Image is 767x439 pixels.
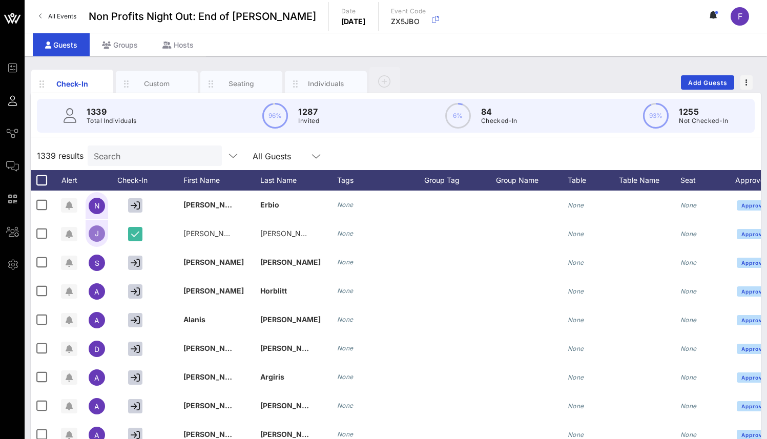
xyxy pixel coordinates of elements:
[337,344,354,352] i: None
[341,6,366,16] p: Date
[260,200,279,209] span: Erbio
[94,373,99,382] span: A
[341,16,366,27] p: [DATE]
[95,259,99,267] span: S
[680,259,697,266] i: None
[680,230,697,238] i: None
[481,116,517,126] p: Checked-In
[56,170,82,191] div: Alert
[337,430,354,438] i: None
[94,287,99,296] span: A
[680,345,697,352] i: None
[337,170,424,191] div: Tags
[89,9,316,24] span: Non Profits Night Out: End of [PERSON_NAME]
[680,201,697,209] i: None
[33,8,82,25] a: All Events
[337,373,354,381] i: None
[183,200,244,209] span: [PERSON_NAME]
[134,79,180,89] div: Custom
[94,201,100,210] span: N
[568,345,584,352] i: None
[337,402,354,409] i: None
[391,16,426,27] p: ZX5JBO
[260,344,321,352] span: [PERSON_NAME]
[260,286,287,295] span: Horblitt
[568,431,584,438] i: None
[680,431,697,438] i: None
[681,75,734,90] button: Add Guests
[568,230,584,238] i: None
[48,12,76,20] span: All Events
[183,372,244,381] span: [PERSON_NAME]
[568,201,584,209] i: None
[680,402,697,410] i: None
[568,316,584,324] i: None
[260,229,319,238] span: [PERSON_NAME]
[90,33,150,56] div: Groups
[731,7,749,26] div: F
[94,345,99,353] span: D
[680,170,732,191] div: Seat
[391,6,426,16] p: Event Code
[95,229,99,238] span: J
[219,79,264,89] div: Seating
[298,116,319,126] p: Invited
[183,170,260,191] div: First Name
[183,401,244,410] span: [PERSON_NAME]
[50,78,95,89] div: Check-In
[496,170,568,191] div: Group Name
[260,315,321,324] span: [PERSON_NAME]
[679,106,728,118] p: 1255
[183,286,244,295] span: [PERSON_NAME]
[303,79,349,89] div: Individuals
[183,258,244,266] span: [PERSON_NAME]
[87,116,137,126] p: Total Individuals
[688,79,728,87] span: Add Guests
[94,402,99,411] span: A
[260,170,337,191] div: Last Name
[738,11,742,22] span: F
[680,373,697,381] i: None
[253,152,291,161] div: All Guests
[337,229,354,237] i: None
[260,401,321,410] span: [PERSON_NAME]
[568,373,584,381] i: None
[246,145,328,166] div: All Guests
[260,372,284,381] span: Argiris
[150,33,206,56] div: Hosts
[87,106,137,118] p: 1339
[33,33,90,56] div: Guests
[568,402,584,410] i: None
[568,170,619,191] div: Table
[337,316,354,323] i: None
[424,170,496,191] div: Group Tag
[298,106,319,118] p: 1287
[183,315,205,324] span: Alanis
[112,170,163,191] div: Check-In
[568,287,584,295] i: None
[260,430,321,438] span: [PERSON_NAME]
[183,229,242,238] span: [PERSON_NAME]
[337,201,354,208] i: None
[37,150,84,162] span: 1339 results
[183,430,244,438] span: [PERSON_NAME]
[568,259,584,266] i: None
[680,287,697,295] i: None
[94,316,99,325] span: A
[680,316,697,324] i: None
[337,258,354,266] i: None
[679,116,728,126] p: Not Checked-In
[260,258,321,266] span: [PERSON_NAME]
[183,344,244,352] span: [PERSON_NAME]
[619,170,680,191] div: Table Name
[337,287,354,295] i: None
[481,106,517,118] p: 84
